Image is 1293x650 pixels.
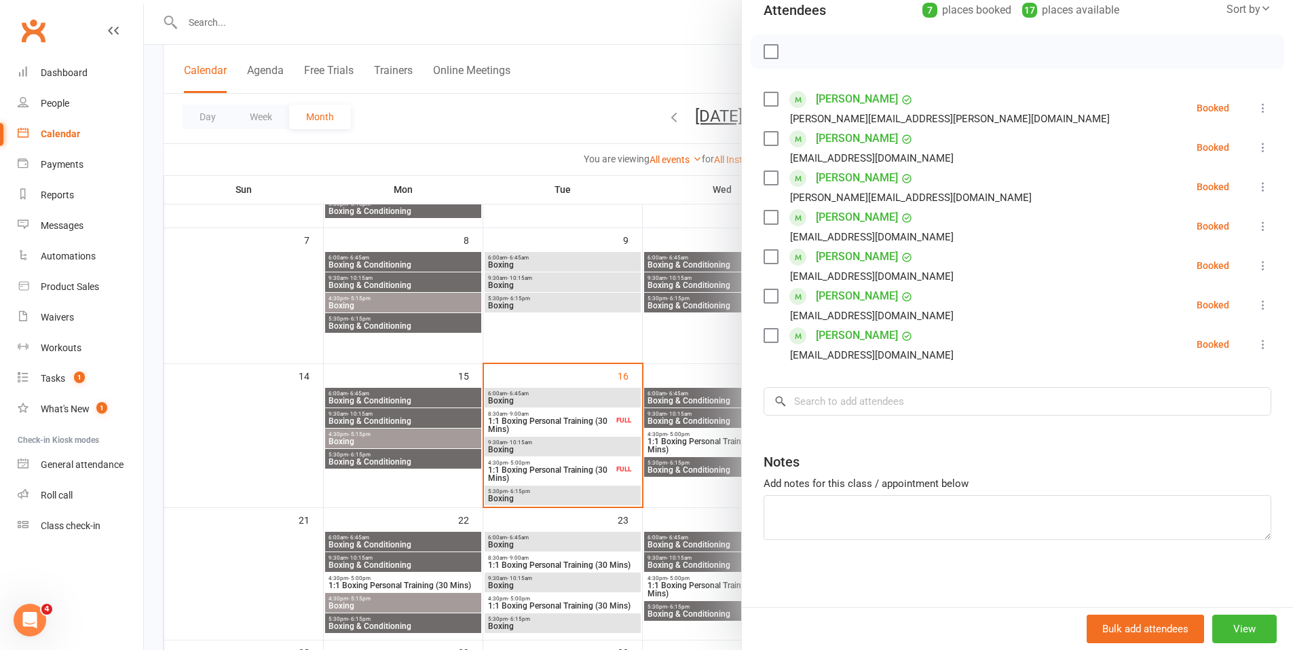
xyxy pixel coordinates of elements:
a: Payments [18,149,143,180]
div: 17 [1022,3,1037,18]
a: Messages [18,211,143,241]
a: Dashboard [18,58,143,88]
a: General attendance kiosk mode [18,450,143,480]
div: Calendar [41,128,80,139]
div: [EMAIL_ADDRESS][DOMAIN_NAME] [790,346,954,364]
button: Bulk add attendees [1087,615,1204,643]
span: 1 [96,402,107,414]
span: 1 [74,372,85,383]
span: 4 [41,604,52,615]
div: Sort by [1226,1,1271,18]
div: Waivers [41,312,74,323]
div: Class check-in [41,520,100,531]
a: Class kiosk mode [18,511,143,541]
div: [EMAIL_ADDRESS][DOMAIN_NAME] [790,228,954,246]
a: What's New1 [18,394,143,425]
div: Attendees [764,1,826,20]
div: [EMAIL_ADDRESS][DOMAIN_NAME] [790,268,954,285]
a: [PERSON_NAME] [816,325,898,346]
div: What's New [41,403,90,414]
a: [PERSON_NAME] [816,285,898,307]
button: View [1212,615,1277,643]
a: Automations [18,241,143,272]
div: Tasks [41,373,65,384]
a: Reports [18,180,143,211]
div: Booked [1197,182,1229,192]
div: Booked [1197,103,1229,113]
div: [PERSON_NAME][EMAIL_ADDRESS][DOMAIN_NAME] [790,189,1032,206]
div: Booked [1197,300,1229,310]
a: Calendar [18,119,143,149]
div: Dashboard [41,67,88,78]
div: [EMAIL_ADDRESS][DOMAIN_NAME] [790,149,954,167]
a: Product Sales [18,272,143,302]
a: People [18,88,143,119]
a: Roll call [18,480,143,511]
div: Workouts [41,342,81,353]
div: General attendance [41,459,124,470]
input: Search to add attendees [764,387,1271,416]
div: Booked [1197,261,1229,270]
div: Reports [41,189,74,200]
div: places booked [922,1,1011,20]
a: [PERSON_NAME] [816,88,898,110]
div: Booked [1197,143,1229,152]
a: [PERSON_NAME] [816,167,898,189]
a: Clubworx [16,14,50,48]
div: Product Sales [41,281,99,292]
a: [PERSON_NAME] [816,128,898,149]
div: People [41,98,69,109]
div: places available [1022,1,1119,20]
div: Booked [1197,221,1229,231]
a: Workouts [18,333,143,363]
div: [EMAIL_ADDRESS][DOMAIN_NAME] [790,307,954,325]
div: 7 [922,3,937,18]
div: Notes [764,452,800,471]
div: Booked [1197,340,1229,349]
div: Automations [41,251,96,261]
div: Messages [41,220,83,231]
iframe: Intercom live chat [14,604,46,636]
div: Roll call [41,490,73,501]
a: [PERSON_NAME] [816,206,898,228]
div: [PERSON_NAME][EMAIL_ADDRESS][PERSON_NAME][DOMAIN_NAME] [790,110,1110,128]
a: Waivers [18,302,143,333]
a: [PERSON_NAME] [816,246,898,268]
div: Add notes for this class / appointment below [764,475,1271,492]
div: Payments [41,159,83,170]
a: Tasks 1 [18,363,143,394]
